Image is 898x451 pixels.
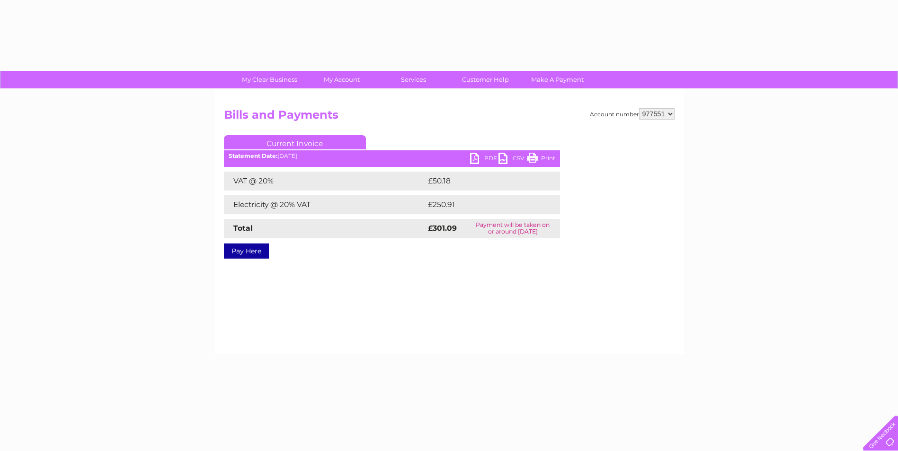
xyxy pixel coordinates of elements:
a: My Clear Business [231,71,309,88]
a: PDF [470,153,498,166]
a: Pay Here [224,243,269,259]
strong: Total [233,224,253,233]
td: Payment will be taken on or around [DATE] [466,219,560,238]
a: Print [527,153,555,166]
td: Electricity @ 20% VAT [224,195,426,214]
a: CSV [498,153,527,166]
div: Account number [590,108,675,120]
b: Statement Date: [229,152,277,159]
a: Make A Payment [518,71,596,88]
a: Services [374,71,453,88]
strong: £301.09 [428,224,457,233]
a: Customer Help [446,71,525,88]
a: My Account [302,71,381,88]
a: Current Invoice [224,135,366,149]
h2: Bills and Payments [224,108,675,126]
td: £250.91 [426,195,542,214]
td: VAT @ 20% [224,172,426,191]
td: £50.18 [426,172,540,191]
div: [DATE] [224,153,560,159]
